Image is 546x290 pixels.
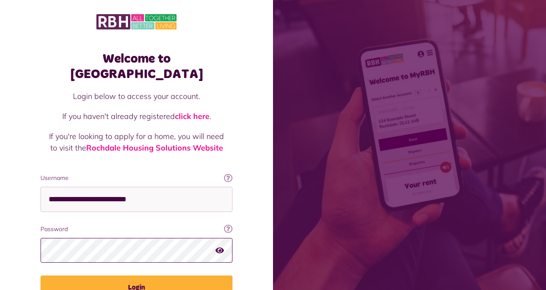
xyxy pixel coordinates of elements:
a: Rochdale Housing Solutions Website [86,143,223,153]
p: If you're looking to apply for a home, you will need to visit the [49,130,224,154]
a: click here [175,111,209,121]
label: Username [41,174,232,183]
p: Login below to access your account. [49,90,224,102]
p: If you haven't already registered . [49,110,224,122]
h1: Welcome to [GEOGRAPHIC_DATA] [41,51,232,82]
label: Password [41,225,232,234]
img: MyRBH [96,13,177,31]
